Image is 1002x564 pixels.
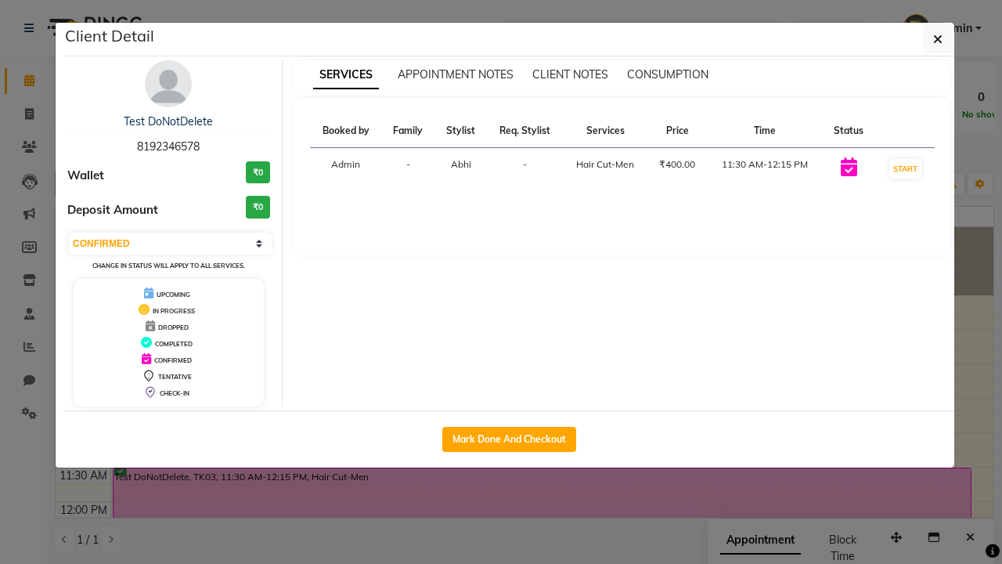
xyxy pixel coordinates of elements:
th: Family [382,114,435,148]
div: ₹400.00 [657,157,698,172]
span: CHECK-IN [160,389,189,397]
span: Deposit Amount [67,201,158,219]
td: - [382,148,435,190]
th: Stylist [434,114,487,148]
span: Wallet [67,167,104,185]
th: Booked by [310,114,382,148]
td: Admin [310,148,382,190]
span: 8192346578 [137,139,200,154]
img: avatar [145,60,192,107]
th: Status [822,114,875,148]
span: APPOINTMENT NOTES [398,67,514,81]
h3: ₹0 [246,161,270,184]
span: SERVICES [313,61,379,89]
span: UPCOMING [157,291,190,298]
th: Price [647,114,708,148]
span: CLIENT NOTES [532,67,608,81]
a: Test DoNotDelete [124,114,213,128]
h3: ₹0 [246,196,270,219]
span: Abhi [451,158,471,170]
span: CONSUMPTION [627,67,708,81]
td: - [487,148,563,190]
th: Services [564,114,647,148]
span: IN PROGRESS [153,307,195,315]
td: 11:30 AM-12:15 PM [708,148,823,190]
span: CONFIRMED [154,356,192,364]
button: Mark Done And Checkout [442,427,576,452]
span: COMPLETED [155,340,193,348]
small: Change in status will apply to all services. [92,262,245,269]
th: Req. Stylist [487,114,563,148]
div: Hair Cut-Men [573,157,638,172]
h5: Client Detail [65,24,154,48]
span: TENTATIVE [158,373,192,381]
span: DROPPED [158,324,189,331]
th: Time [708,114,823,148]
button: START [889,159,921,179]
